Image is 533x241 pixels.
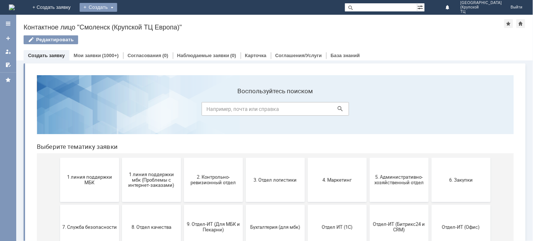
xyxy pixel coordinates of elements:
button: Бухгалтерия (для мбк) [215,136,274,180]
span: 1 линия поддержки мбк (Проблемы с интернет-заказами) [93,102,148,119]
span: Это соглашение не активно! [155,199,210,210]
span: 3. Отдел логистики [217,108,272,113]
span: Отдел-ИТ (Битрикс24 и CRM) [341,152,396,163]
button: 2. Контрольно-ревизионный отдел [153,88,212,133]
a: Согласования [128,53,161,58]
a: База знаний [331,53,360,58]
a: Создать заявку [28,53,65,58]
span: 5. Административно-хозяйственный отдел [341,105,396,116]
span: ТЦ [460,10,502,14]
button: Отдел ИТ (1С) [277,136,336,180]
span: 8. Отдел качества [93,155,148,160]
span: Расширенный поиск [417,3,425,10]
input: Например, почта или справка [171,33,318,46]
button: [PERSON_NAME]. Услуги ИТ для МБК (оформляет L1) [215,183,274,227]
button: 3. Отдел логистики [215,88,274,133]
div: Добавить в избранное [504,19,513,28]
button: Отдел-ИТ (Офис) [401,136,460,180]
div: Сделать домашней страницей [516,19,525,28]
button: 6. Закупки [401,88,460,133]
div: (0) [230,53,236,58]
div: Контактное лицо "Смоленск (Крупской ТЦ Европа)" [24,24,504,31]
button: Финансовый отдел [29,183,88,227]
span: Отдел ИТ (1С) [279,155,334,160]
span: Франчайзинг [93,202,148,207]
button: 4. Маркетинг [277,88,336,133]
a: Соглашения/Услуги [275,53,322,58]
button: 8. Отдел качества [91,136,150,180]
button: 1 линия поддержки МБК [29,88,88,133]
button: 1 линия поддержки мбк (Проблемы с интернет-заказами) [91,88,150,133]
span: Отдел-ИТ (Офис) [403,155,457,160]
a: Мои согласования [2,59,14,71]
span: не актуален [279,202,334,207]
span: Финансовый отдел [31,202,86,207]
span: 1 линия поддержки МБК [31,105,86,116]
button: Это соглашение не активно! [153,183,212,227]
button: 7. Служба безопасности [29,136,88,180]
a: Карточка [245,53,266,58]
span: 7. Служба безопасности [31,155,86,160]
img: logo [9,4,15,10]
span: 2. Контрольно-ревизионный отдел [155,105,210,116]
button: 9. Отдел-ИТ (Для МБК и Пекарни) [153,136,212,180]
span: (Крупской [460,5,502,10]
div: Создать [80,3,117,12]
header: Выберите тематику заявки [6,74,483,81]
div: (1000+) [102,53,119,58]
span: [PERSON_NAME]. Услуги ИТ для МБК (оформляет L1) [217,196,272,213]
button: Отдел-ИТ (Битрикс24 и CRM) [339,136,398,180]
span: Бухгалтерия (для мбк) [217,155,272,160]
a: Наблюдаемые заявки [177,53,229,58]
span: 4. Маркетинг [279,108,334,113]
a: Мои заявки [2,46,14,57]
button: 5. Административно-хозяйственный отдел [339,88,398,133]
a: Перейти на домашнюю страницу [9,4,15,10]
button: не актуален [277,183,336,227]
span: [GEOGRAPHIC_DATA] [460,1,502,5]
label: Воспользуйтесь поиском [171,18,318,25]
span: 9. Отдел-ИТ (Для МБК и Пекарни) [155,152,210,163]
span: 6. Закупки [403,108,457,113]
button: Франчайзинг [91,183,150,227]
a: Мои заявки [74,53,101,58]
div: (0) [163,53,168,58]
a: Создать заявку [2,32,14,44]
